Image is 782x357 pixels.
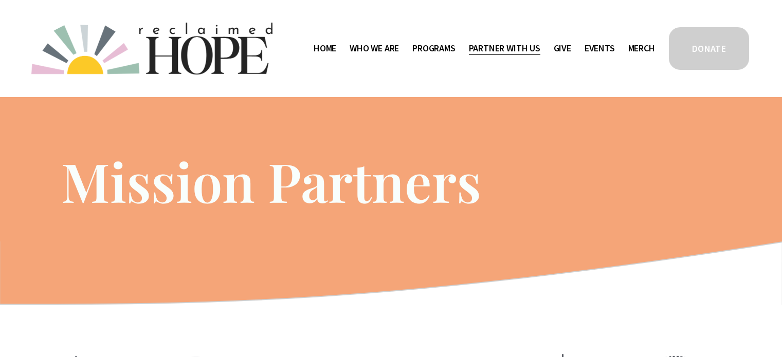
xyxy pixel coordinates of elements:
[314,40,336,57] a: Home
[628,40,655,57] a: Merch
[554,40,571,57] a: Give
[350,40,399,57] a: folder dropdown
[31,23,272,74] img: Reclaimed Hope Initiative
[412,41,456,56] span: Programs
[469,40,540,57] a: folder dropdown
[412,40,456,57] a: folder dropdown
[585,40,615,57] a: Events
[61,145,481,216] span: Mission Partners
[667,26,751,71] a: DONATE
[350,41,399,56] span: Who We Are
[469,41,540,56] span: Partner With Us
